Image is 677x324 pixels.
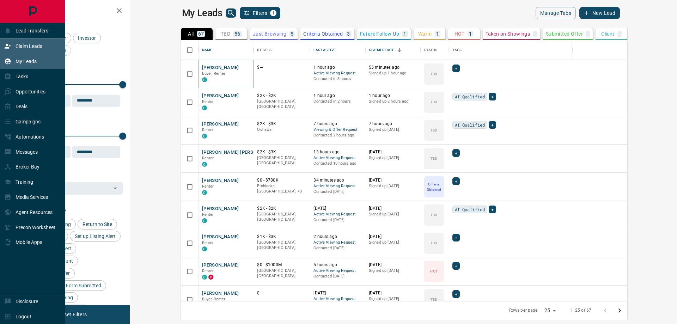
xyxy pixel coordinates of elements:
[313,93,362,99] p: 1 hour ago
[424,40,438,60] div: Status
[395,45,404,55] button: Sort
[452,262,460,270] div: +
[313,40,335,60] div: Last Active
[257,155,306,166] p: [GEOGRAPHIC_DATA], [GEOGRAPHIC_DATA]
[455,262,457,269] span: +
[257,290,306,296] p: $---
[469,31,472,36] p: 1
[369,99,417,104] p: Signed up 2 hours ago
[431,212,437,218] p: TBD
[257,99,306,110] p: [GEOGRAPHIC_DATA], [GEOGRAPHIC_DATA]
[313,177,362,183] p: 34 minutes ago
[202,246,207,251] div: condos.ca
[291,31,293,36] p: 5
[313,296,362,302] span: Active Viewing Request
[369,177,417,183] p: [DATE]
[455,149,457,157] span: +
[489,93,496,100] div: +
[271,11,276,16] span: 1
[313,217,362,223] p: Contacted [DATE]
[188,31,194,36] p: All
[257,262,306,268] p: $0 - $1000M
[587,31,588,36] p: -
[202,190,207,195] div: condos.ca
[313,149,362,155] p: 13 hours ago
[202,218,207,223] div: condos.ca
[182,7,222,19] h1: My Leads
[369,40,395,60] div: Claimed Date
[202,105,207,110] div: condos.ca
[202,177,239,184] button: [PERSON_NAME]
[198,31,204,36] p: 67
[455,291,457,298] span: +
[313,262,362,268] p: 5 hours ago
[455,206,485,213] span: AI Qualified
[310,40,365,60] div: Last Active
[452,149,460,157] div: +
[202,269,214,273] span: Renter
[202,134,207,139] div: condos.ca
[313,268,362,274] span: Active Viewing Request
[365,40,421,60] div: Claimed Date
[313,206,362,212] p: [DATE]
[202,65,239,71] button: [PERSON_NAME]
[202,184,214,189] span: Renter
[202,290,239,297] button: [PERSON_NAME]
[369,290,417,296] p: [DATE]
[202,128,214,132] span: Renter
[257,121,306,127] p: $2K - $3K
[347,31,350,36] p: 3
[54,308,91,320] button: Reset Filters
[234,31,240,36] p: 56
[202,71,226,76] span: Buyer, Renter
[303,31,343,36] p: Criteria Obtained
[202,206,239,212] button: [PERSON_NAME]
[257,268,306,279] p: [GEOGRAPHIC_DATA], [GEOGRAPHIC_DATA]
[452,177,460,185] div: +
[257,127,306,133] p: Oshawa
[491,206,494,213] span: +
[431,71,437,77] p: TBD
[369,71,417,76] p: Signed up 1 hour ago
[257,183,306,194] p: West End, Midtown | Central, Toronto
[313,71,362,77] span: Active Viewing Request
[430,269,437,274] p: HOT
[199,40,254,60] div: Name
[257,149,306,155] p: $2K - $3K
[202,121,239,128] button: [PERSON_NAME]
[360,31,399,36] p: Future Follow Up
[313,274,362,279] p: Contacted [DATE]
[369,240,417,245] p: Signed up [DATE]
[313,65,362,71] p: 1 hour ago
[240,7,280,19] button: Filters1
[369,268,417,274] p: Signed up [DATE]
[313,99,362,104] p: Contacted in 2 hours
[403,31,406,36] p: 1
[436,31,439,36] p: 1
[489,206,496,213] div: +
[313,240,362,246] span: Active Viewing Request
[202,240,214,245] span: Renter
[570,307,591,313] p: 1–25 of 67
[431,99,437,105] p: TBD
[313,234,362,240] p: 2 hours ago
[80,221,115,227] span: Return to Site
[431,128,437,133] p: TBD
[369,206,417,212] p: [DATE]
[452,234,460,242] div: +
[369,212,417,217] p: Signed up [DATE]
[254,40,310,60] div: Details
[612,304,627,318] button: Go to next page
[425,182,443,192] p: Criteria Obtained
[202,40,213,60] div: Name
[455,234,457,241] span: +
[313,161,362,166] p: Contacted 18 hours ago
[202,99,214,104] span: Renter
[418,31,432,36] p: Warm
[536,7,576,19] button: Manage Tabs
[202,149,277,156] button: [PERSON_NAME] [PERSON_NAME]
[546,31,583,36] p: Submitted Offer
[313,183,362,189] span: Active Viewing Request
[421,40,449,60] div: Status
[431,156,437,161] p: TBD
